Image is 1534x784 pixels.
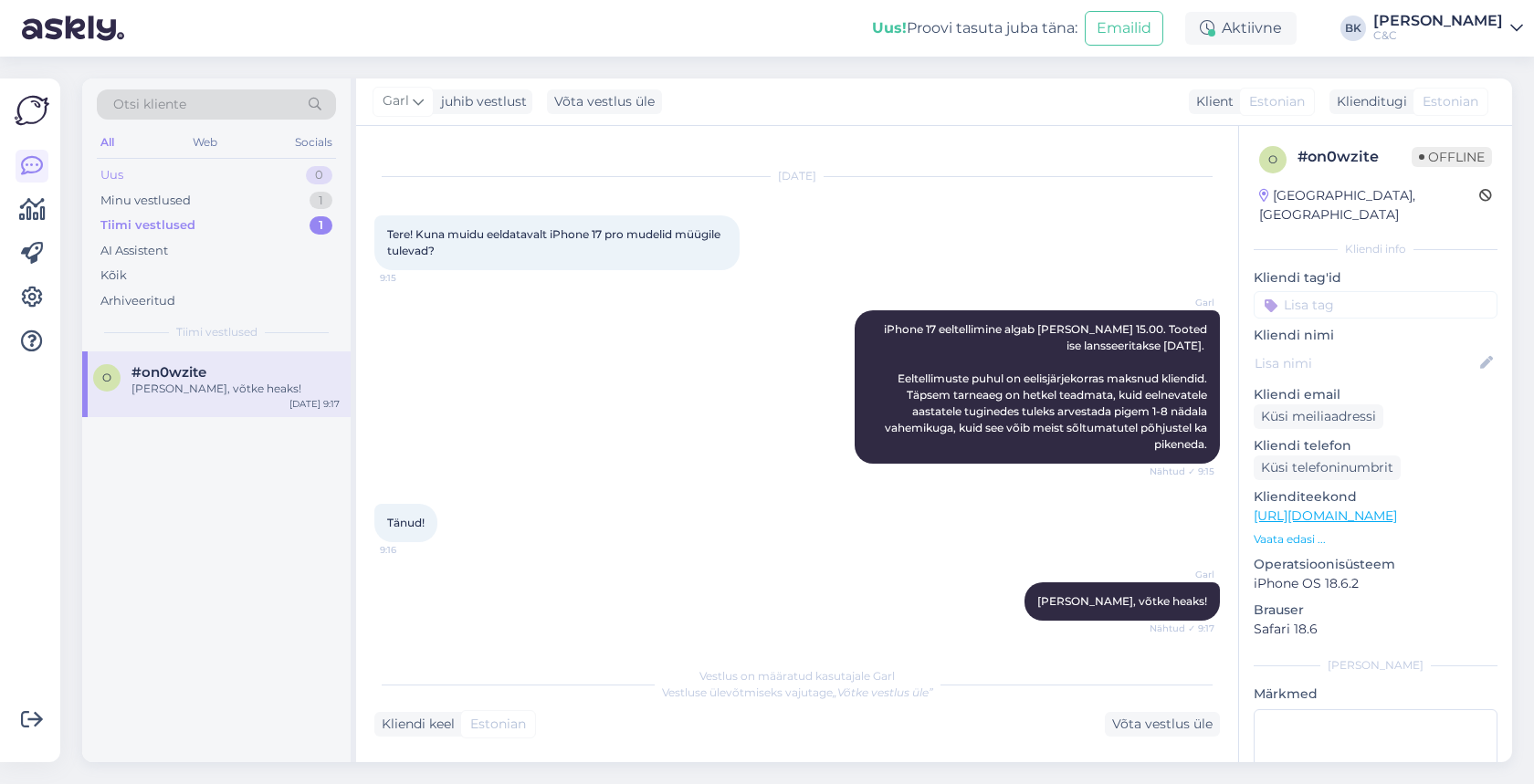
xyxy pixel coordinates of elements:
[1254,507,1397,524] a: [URL][DOMAIN_NAME]
[1085,11,1163,46] button: Emailid
[1259,186,1479,225] div: [GEOGRAPHIC_DATA], [GEOGRAPHIC_DATA]
[833,685,933,699] i: „Võtke vestlus üle”
[1268,152,1277,166] span: o
[113,95,186,114] span: Otsi kliente
[310,216,332,235] div: 1
[1254,326,1497,345] p: Kliendi nimi
[1146,568,1214,581] span: Garl
[1254,268,1497,287] p: Kliendi tag'id
[100,166,123,184] div: Uus
[306,166,332,184] div: 0
[15,93,49,128] img: Askly Logo
[547,89,662,114] div: Võta vestlus üle
[1329,92,1407,111] div: Klienditugi
[1254,531,1497,548] p: Vaata edasi ...
[1254,404,1383,429] div: Küsi meiliaadressi
[662,685,933,699] span: Vestluse ülevõtmiseks vajutage
[699,669,895,683] span: Vestlus on määratud kasutajale Garl
[97,131,118,154] div: All
[380,543,448,557] span: 9:16
[1373,28,1503,43] div: C&C
[131,364,206,381] span: #on0wzite
[1037,594,1207,608] span: [PERSON_NAME], võtke heaks!
[1254,620,1497,639] p: Safari 18.6
[100,267,127,285] div: Kõik
[310,192,332,210] div: 1
[100,242,168,260] div: AI Assistent
[1340,16,1366,41] div: BK
[1254,291,1497,319] input: Lisa tag
[1373,14,1523,43] a: [PERSON_NAME]C&C
[102,371,111,384] span: o
[1249,92,1305,111] span: Estonian
[1254,385,1497,404] p: Kliendi email
[189,131,221,154] div: Web
[1254,241,1497,257] div: Kliendi info
[1254,455,1401,480] div: Küsi telefoninumbrit
[1412,147,1492,167] span: Offline
[374,168,1220,184] div: [DATE]
[100,292,175,310] div: Arhiveeritud
[374,715,455,734] div: Kliendi keel
[100,216,195,235] div: Tiimi vestlused
[1254,436,1497,455] p: Kliendi telefon
[387,516,425,529] span: Tänud!
[1254,574,1497,593] p: iPhone OS 18.6.2
[1254,657,1497,674] div: [PERSON_NAME]
[1185,12,1297,45] div: Aktiivne
[1254,601,1497,620] p: Brauser
[176,324,257,340] span: Tiimi vestlused
[1254,685,1497,704] p: Märkmed
[434,92,527,111] div: juhib vestlust
[872,17,1077,39] div: Proovi tasuta juba täna:
[884,322,1210,451] span: iPhone 17 eeltellimine algab [PERSON_NAME] 15.00. Tooted ise lansseeritakse [DATE]. Eeltellimuste...
[100,192,191,210] div: Minu vestlused
[1255,353,1476,373] input: Lisa nimi
[1105,712,1220,737] div: Võta vestlus üle
[1373,14,1503,28] div: [PERSON_NAME]
[291,131,336,154] div: Socials
[383,91,409,111] span: Garl
[872,19,907,37] b: Uus!
[1146,465,1214,478] span: Nähtud ✓ 9:15
[387,227,723,257] span: Tere! Kuna muidu eeldatavalt iPhone 17 pro mudelid müügile tulevad?
[470,715,526,734] span: Estonian
[1146,296,1214,309] span: Garl
[1298,146,1412,168] div: # on0wzite
[380,271,448,285] span: 9:15
[1254,487,1497,507] p: Klienditeekond
[131,381,340,397] div: [PERSON_NAME], võtke heaks!
[1189,92,1234,111] div: Klient
[1254,555,1497,574] p: Operatsioonisüsteem
[289,397,340,411] div: [DATE] 9:17
[1423,92,1478,111] span: Estonian
[1146,622,1214,635] span: Nähtud ✓ 9:17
